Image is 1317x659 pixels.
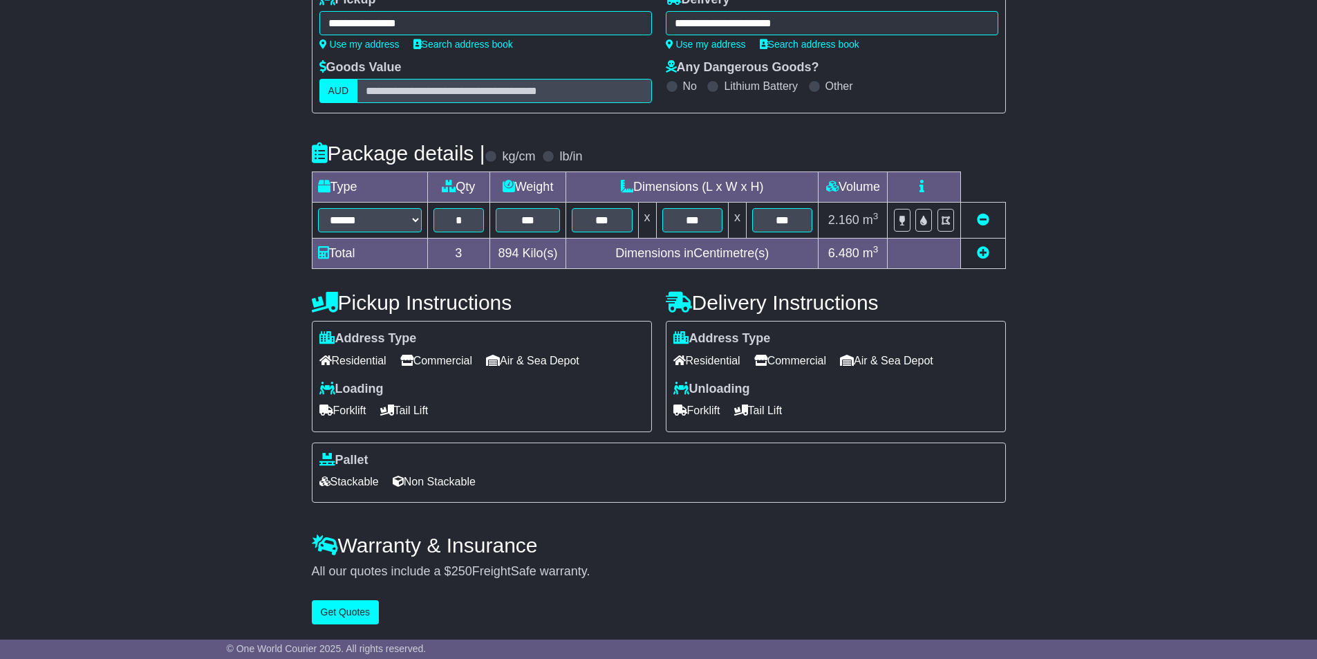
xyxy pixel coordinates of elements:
[873,244,879,254] sup: 3
[319,60,402,75] label: Goods Value
[673,382,750,397] label: Unloading
[863,213,879,227] span: m
[413,39,513,50] a: Search address book
[427,172,490,203] td: Qty
[673,331,771,346] label: Address Type
[559,149,582,165] label: lb/in
[825,80,853,93] label: Other
[312,239,427,269] td: Total
[666,60,819,75] label: Any Dangerous Goods?
[427,239,490,269] td: 3
[319,400,366,421] span: Forklift
[490,172,566,203] td: Weight
[977,213,989,227] a: Remove this item
[673,350,740,371] span: Residential
[666,291,1006,314] h4: Delivery Instructions
[638,203,656,239] td: x
[400,350,472,371] span: Commercial
[724,80,798,93] label: Lithium Battery
[319,453,368,468] label: Pallet
[451,564,472,578] span: 250
[977,246,989,260] a: Add new item
[312,600,380,624] button: Get Quotes
[728,203,746,239] td: x
[502,149,535,165] label: kg/cm
[754,350,826,371] span: Commercial
[312,534,1006,557] h4: Warranty & Insurance
[319,79,358,103] label: AUD
[319,350,386,371] span: Residential
[666,39,746,50] a: Use my address
[312,291,652,314] h4: Pickup Instructions
[683,80,697,93] label: No
[566,239,819,269] td: Dimensions in Centimetre(s)
[828,246,859,260] span: 6.480
[380,400,429,421] span: Tail Lift
[486,350,579,371] span: Air & Sea Depot
[312,564,1006,579] div: All our quotes include a $ FreightSafe warranty.
[319,471,379,492] span: Stackable
[734,400,783,421] span: Tail Lift
[566,172,819,203] td: Dimensions (L x W x H)
[873,211,879,221] sup: 3
[312,172,427,203] td: Type
[863,246,879,260] span: m
[319,382,384,397] label: Loading
[819,172,888,203] td: Volume
[393,471,476,492] span: Non Stackable
[760,39,859,50] a: Search address book
[319,331,417,346] label: Address Type
[840,350,933,371] span: Air & Sea Depot
[498,246,519,260] span: 894
[490,239,566,269] td: Kilo(s)
[312,142,485,165] h4: Package details |
[673,400,720,421] span: Forklift
[828,213,859,227] span: 2.160
[227,643,427,654] span: © One World Courier 2025. All rights reserved.
[319,39,400,50] a: Use my address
